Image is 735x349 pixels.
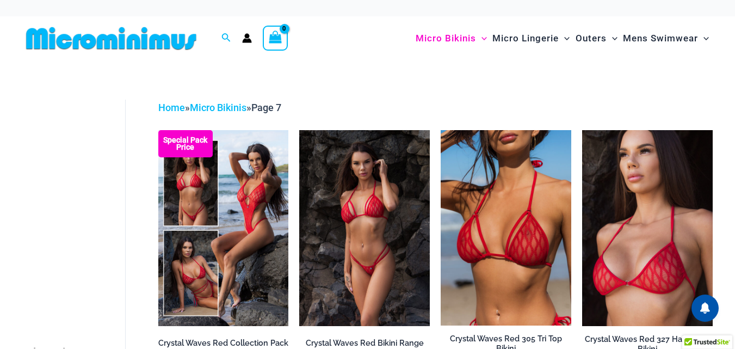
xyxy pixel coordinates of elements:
a: Micro BikinisMenu ToggleMenu Toggle [413,22,490,55]
span: » » [158,102,281,113]
img: Crystal Waves 327 Halter Top 01 [582,130,713,326]
a: Home [158,102,185,113]
img: Crystal Waves 305 Tri Top 4149 Thong 02 [299,130,430,326]
a: Crystal Waves 305 Tri Top 4149 Thong 02Crystal Waves 305 Tri Top 4149 Thong 01Crystal Waves 305 T... [299,130,430,326]
a: Crystal Waves 305 Tri Top 01Crystal Waves 305 Tri Top 4149 Thong 04Crystal Waves 305 Tri Top 4149... [441,130,571,326]
img: Collection Pack [158,130,289,326]
img: Crystal Waves 305 Tri Top 01 [441,130,571,326]
a: Account icon link [242,33,252,43]
a: View Shopping Cart, empty [263,26,288,51]
span: Micro Bikinis [416,25,476,52]
a: Collection Pack Crystal Waves 305 Tri Top 4149 Thong 01Crystal Waves 305 Tri Top 4149 Thong 01 [158,130,289,326]
img: MM SHOP LOGO FLAT [22,26,201,51]
span: Menu Toggle [607,25,617,52]
span: Outers [576,25,607,52]
a: Mens SwimwearMenu ToggleMenu Toggle [620,22,712,55]
span: Page 7 [251,102,281,113]
a: OutersMenu ToggleMenu Toggle [573,22,620,55]
h2: Crystal Waves Red Bikini Range [299,338,430,348]
a: Crystal Waves 327 Halter Top 01Crystal Waves 327 Halter Top 4149 Thong 01Crystal Waves 327 Halter... [582,130,713,326]
nav: Site Navigation [411,20,713,57]
b: Special Pack Price [158,137,213,151]
span: Mens Swimwear [623,25,698,52]
span: Micro Lingerie [492,25,559,52]
iframe: TrustedSite Certified [27,91,125,309]
span: Menu Toggle [476,25,487,52]
a: Micro LingerieMenu ToggleMenu Toggle [490,22,572,55]
a: Micro Bikinis [190,102,246,113]
a: Search icon link [221,32,231,45]
h2: Crystal Waves Red Collection Pack [158,338,289,348]
span: Menu Toggle [698,25,709,52]
span: Menu Toggle [559,25,570,52]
